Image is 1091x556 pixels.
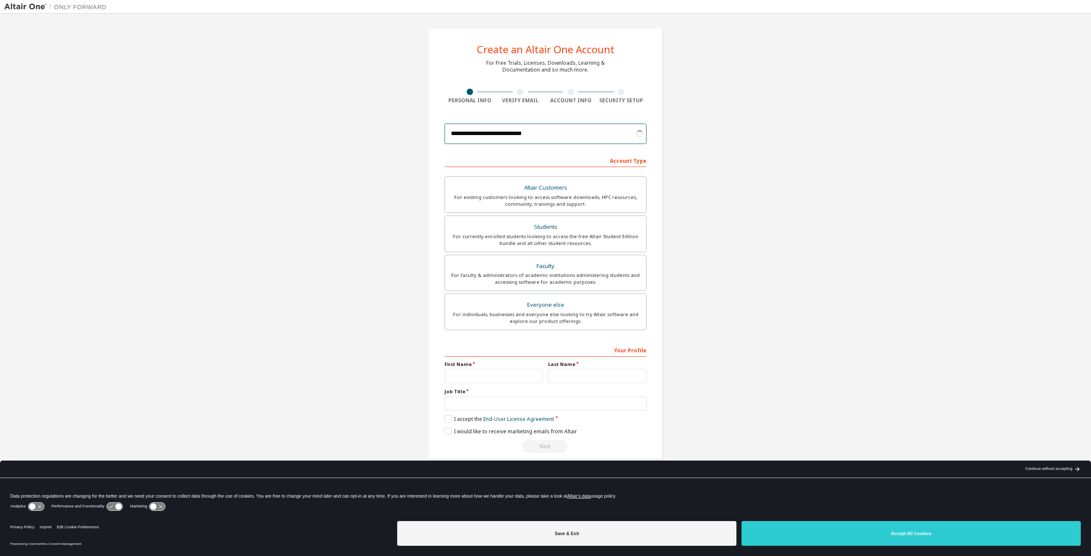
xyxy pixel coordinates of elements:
[450,299,641,311] div: Everyone else
[450,233,641,247] div: For currently enrolled students looking to access the free Altair Student Edition bundle and all ...
[444,343,647,357] div: Your Profile
[450,311,641,325] div: For individuals, businesses and everyone else looking to try Altair software and explore our prod...
[444,428,577,435] label: I would like to receive marketing emails from Altair
[450,182,641,194] div: Altair Customers
[450,221,641,233] div: Students
[444,153,647,167] div: Account Type
[596,97,647,104] div: Security Setup
[444,415,554,423] label: I accept the
[450,260,641,272] div: Faculty
[483,415,554,423] a: End-User License Agreement
[450,194,641,207] div: For existing customers looking to access software downloads, HPC resources, community, trainings ...
[495,97,546,104] div: Verify Email
[450,272,641,285] div: For faculty & administrators of academic institutions administering students and accessing softwa...
[444,97,495,104] div: Personal Info
[444,361,543,368] label: First Name
[545,97,596,104] div: Account Info
[477,44,615,55] div: Create an Altair One Account
[4,3,111,11] img: Altair One
[486,60,605,73] div: For Free Trials, Licenses, Downloads, Learning & Documentation and so much more.
[548,361,647,368] label: Last Name
[444,388,647,395] label: Job Title
[444,440,647,453] div: Please wait while checking email ...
